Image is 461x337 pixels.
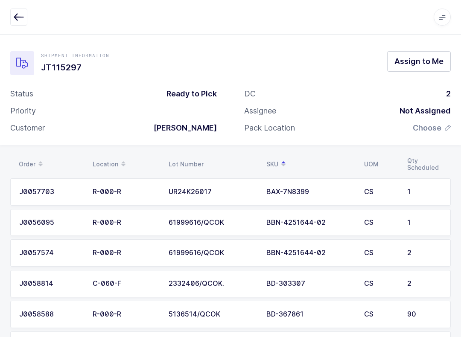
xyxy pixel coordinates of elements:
h1: JT115297 [41,61,109,74]
div: 1 [407,188,442,196]
div: 2332406/QCOK. [169,280,256,288]
div: Order [19,157,82,171]
div: Priority [10,106,36,116]
div: BBN-4251644-02 [266,219,354,227]
div: UOM [364,161,397,168]
div: UR24K26017 [169,188,256,196]
div: R-000-R [93,249,158,257]
div: [PERSON_NAME] [147,123,217,133]
div: J0056095 [19,219,82,227]
div: BBN-4251644-02 [266,249,354,257]
div: R-000-R [93,219,158,227]
button: Choose [413,123,451,133]
div: BD-303307 [266,280,354,288]
div: 90 [407,311,442,318]
span: 2 [446,89,451,98]
div: DC [244,89,256,99]
span: Choose [413,123,441,133]
div: CS [364,280,397,288]
div: R-000-R [93,188,158,196]
div: CS [364,219,397,227]
div: BD-367861 [266,311,354,318]
div: C-060-F [93,280,158,288]
div: 2 [407,249,442,257]
div: SKU [266,157,354,171]
div: 5136514/QCOK [169,311,256,318]
div: Shipment Information [41,52,109,59]
div: J0057574 [19,249,82,257]
div: CS [364,188,397,196]
div: 61999616/QCOK [169,249,256,257]
div: Assignee [244,106,276,116]
div: BAX-7N8399 [266,188,354,196]
div: R-000-R [93,311,158,318]
div: 2 [407,280,442,288]
div: Location [93,157,158,171]
div: Ready to Pick [160,89,217,99]
div: Lot Number [169,161,256,168]
div: Not Assigned [393,106,451,116]
div: Qty Scheduled [407,157,442,171]
div: Pack Location [244,123,295,133]
button: Assign to Me [387,51,451,72]
div: Status [10,89,33,99]
div: 1 [407,219,442,227]
div: J0058814 [19,280,82,288]
div: Customer [10,123,45,133]
div: J0057703 [19,188,82,196]
div: J0058588 [19,311,82,318]
span: Assign to Me [394,56,443,67]
div: CS [364,249,397,257]
div: 61999616/QCOK [169,219,256,227]
div: CS [364,311,397,318]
